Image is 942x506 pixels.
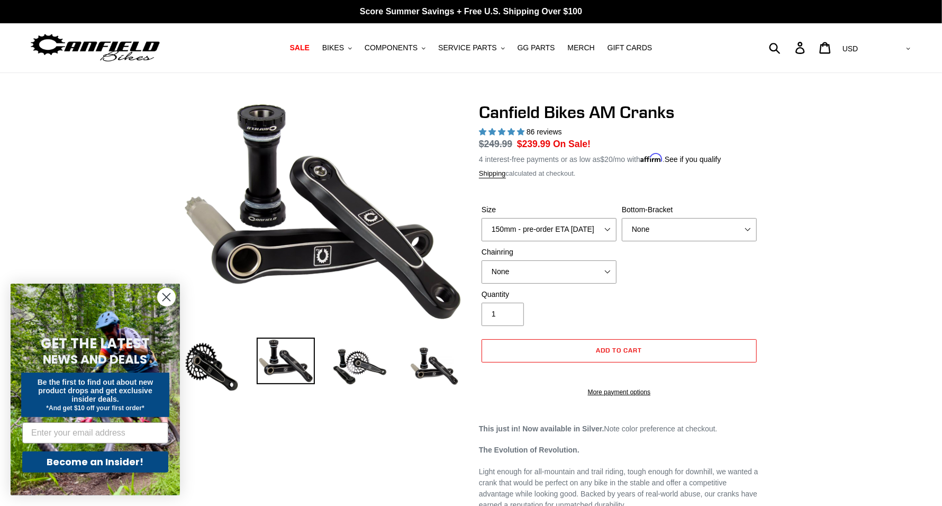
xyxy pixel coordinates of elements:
label: Quantity [482,289,617,300]
p: Note color preference at checkout. [479,423,759,435]
span: Affirm [640,153,663,162]
span: COMPONENTS [365,43,418,52]
label: Size [482,204,617,215]
label: Chainring [482,247,617,258]
a: Shipping [479,169,506,178]
a: GIFT CARDS [602,41,658,55]
button: COMPONENTS [359,41,431,55]
a: See if you qualify - Learn more about Affirm Financing (opens in modal) [665,155,721,164]
button: Become an Insider! [22,451,168,473]
img: Load image into Gallery viewer, Canfield Cranks [257,338,315,384]
div: calculated at checkout. [479,168,759,179]
span: On Sale! [553,137,591,151]
s: $249.99 [479,139,512,149]
button: Add to cart [482,339,757,363]
img: Load image into Gallery viewer, Canfield Bikes AM Cranks [331,338,389,396]
span: 4.97 stars [479,128,527,136]
strong: The Evolution of Revolution. [479,446,579,454]
span: Add to cart [596,346,642,354]
a: MERCH [563,41,600,55]
span: $239.99 [517,139,550,149]
img: Load image into Gallery viewer, Canfield Bikes AM Cranks [183,338,241,396]
h1: Canfield Bikes AM Cranks [479,102,759,122]
strong: This just in! Now available in Silver. [479,424,604,433]
label: Bottom-Bracket [622,204,757,215]
span: NEWS AND DEALS [43,351,148,368]
p: 4 interest-free payments or as low as /mo with . [479,151,721,165]
span: 86 reviews [527,128,562,136]
a: More payment options [482,387,757,397]
a: GG PARTS [512,41,560,55]
span: SALE [290,43,310,52]
span: Be the first to find out about new product drops and get exclusive insider deals. [38,378,153,403]
input: Enter your email address [22,422,168,444]
span: $20 [601,155,613,164]
img: Load image into Gallery viewer, CANFIELD-AM_DH-CRANKS [405,338,463,396]
button: BIKES [317,41,357,55]
span: SERVICE PARTS [438,43,496,52]
button: Close dialog [157,288,176,306]
span: GG PARTS [518,43,555,52]
span: GIFT CARDS [608,43,653,52]
span: MERCH [568,43,595,52]
input: Search [775,36,802,59]
span: *And get $10 off your first order* [46,404,144,412]
img: Canfield Bikes [29,31,161,65]
span: GET THE LATEST [41,334,150,353]
span: BIKES [322,43,344,52]
button: SERVICE PARTS [433,41,510,55]
a: SALE [285,41,315,55]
